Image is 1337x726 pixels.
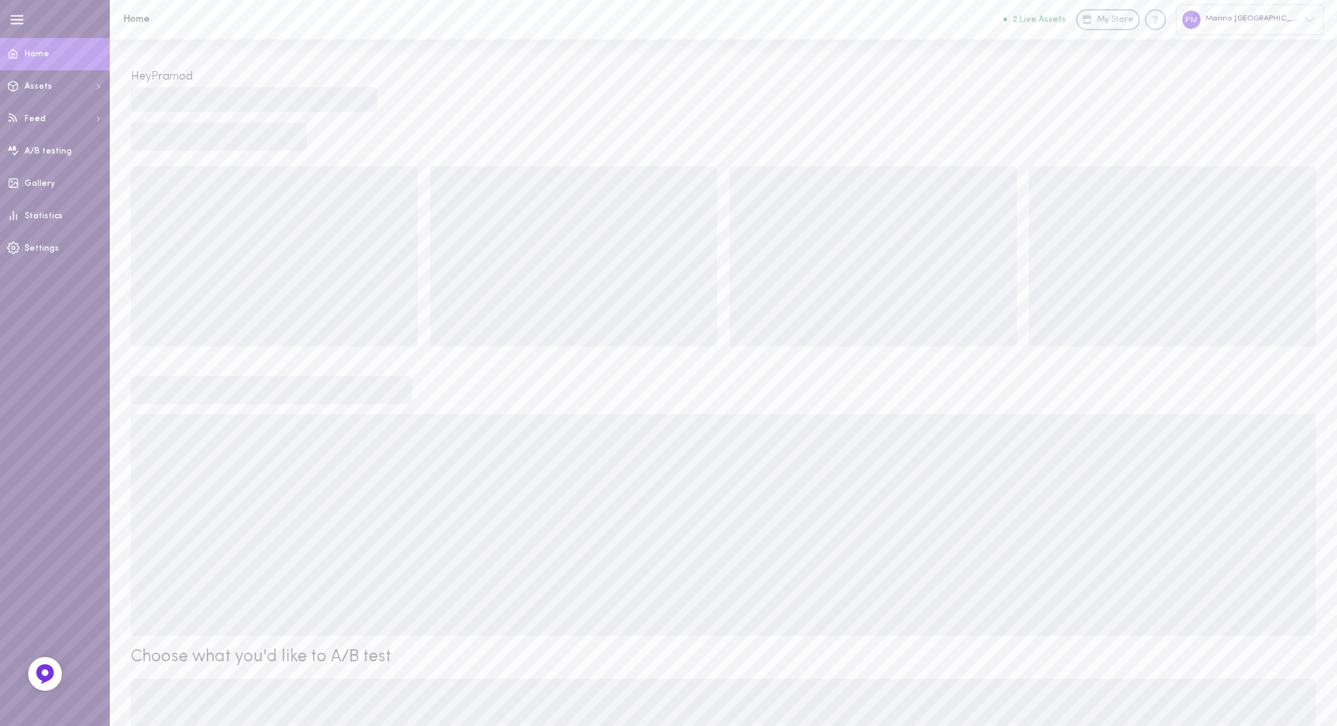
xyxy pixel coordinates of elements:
[25,244,59,253] span: Settings
[25,115,46,123] span: Feed
[25,212,63,220] span: Statistics
[34,663,56,684] img: Feedback Button
[1097,14,1134,27] span: My Store
[1145,9,1166,30] div: Knowledge center
[1176,4,1324,35] div: Marina [GEOGRAPHIC_DATA]
[1003,15,1066,24] button: 2 Live Assets
[1003,15,1076,25] a: 2 Live Assets
[131,649,391,665] span: Choose what you'd like to A/B test
[1076,9,1140,30] a: My Store
[25,180,55,188] span: Gallery
[25,147,72,156] span: A/B testing
[25,50,49,58] span: Home
[123,14,355,25] h1: Home
[25,82,52,91] span: Assets
[131,71,193,82] span: Hey Pramod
